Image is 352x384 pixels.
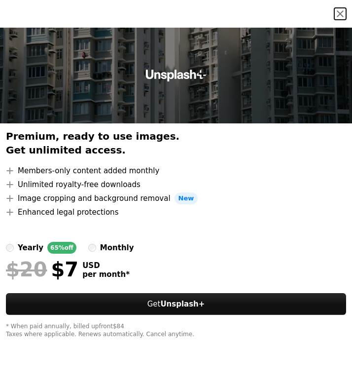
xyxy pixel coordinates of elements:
div: * When paid annually, billed upfront $84 Taxes where applicable. Renews automatically. Cancel any... [6,323,346,339]
li: Unlimited royalty-free downloads [6,179,346,191]
li: Enhanced legal protections [6,206,346,218]
span: New [175,192,198,204]
span: per month * [82,270,130,279]
li: Members-only content added monthly [6,165,346,177]
div: yearly [18,242,43,254]
div: monthly [100,242,134,254]
button: GetUnsplash+ [6,293,346,315]
h2: Premium, ready to use images. Get unlimited access. [6,129,346,157]
strong: Unsplash+ [160,300,205,308]
span: $20 [6,258,47,281]
li: Image cropping and background removal [6,192,346,204]
span: USD [82,261,130,270]
div: 65% off [47,242,76,254]
div: $7 [6,258,78,281]
input: yearly65%off [6,244,14,252]
input: monthly [88,244,96,252]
